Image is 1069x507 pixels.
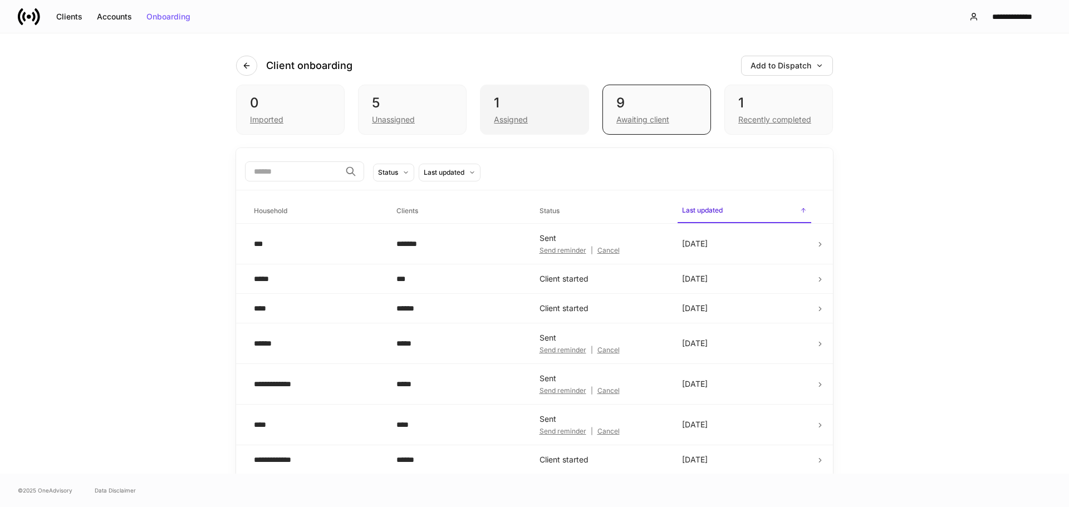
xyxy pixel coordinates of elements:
[673,264,816,294] td: [DATE]
[597,387,620,394] div: Cancel
[673,364,816,405] td: [DATE]
[250,114,283,125] div: Imported
[358,85,467,135] div: 5Unassigned
[673,405,816,445] td: [DATE]
[396,205,418,216] h6: Clients
[540,246,664,255] div: |
[540,247,586,254] div: Send reminder
[540,233,664,244] div: Sent
[531,445,673,475] td: Client started
[673,224,816,264] td: [DATE]
[673,323,816,364] td: [DATE]
[597,246,620,255] button: Cancel
[531,264,673,294] td: Client started
[494,114,528,125] div: Assigned
[540,346,664,355] div: |
[540,373,664,384] div: Sent
[146,13,190,21] div: Onboarding
[95,486,136,495] a: Data Disclaimer
[392,200,526,223] span: Clients
[540,332,664,343] div: Sent
[540,346,586,355] button: Send reminder
[494,94,575,112] div: 1
[139,8,198,26] button: Onboarding
[49,8,90,26] button: Clients
[616,114,669,125] div: Awaiting client
[597,386,620,395] button: Cancel
[372,94,453,112] div: 5
[597,247,620,254] div: Cancel
[540,427,664,436] div: |
[738,94,819,112] div: 1
[540,427,586,436] button: Send reminder
[254,205,287,216] h6: Household
[673,445,816,475] td: [DATE]
[540,428,586,435] div: Send reminder
[597,347,620,353] div: Cancel
[236,85,345,135] div: 0Imported
[741,56,833,76] button: Add to Dispatch
[540,387,586,394] div: Send reminder
[751,62,823,70] div: Add to Dispatch
[597,427,620,436] button: Cancel
[540,414,664,425] div: Sent
[540,246,586,255] button: Send reminder
[18,486,72,495] span: © 2025 OneAdvisory
[378,167,398,178] div: Status
[373,164,414,181] button: Status
[531,294,673,323] td: Client started
[56,13,82,21] div: Clients
[97,13,132,21] div: Accounts
[250,94,331,112] div: 0
[678,199,811,223] span: Last updated
[419,164,480,181] button: Last updated
[597,428,620,435] div: Cancel
[249,200,383,223] span: Household
[424,167,464,178] div: Last updated
[266,59,352,72] h4: Client onboarding
[724,85,833,135] div: 1Recently completed
[372,114,415,125] div: Unassigned
[540,347,586,353] div: Send reminder
[90,8,139,26] button: Accounts
[535,200,669,223] span: Status
[540,205,560,216] h6: Status
[738,114,811,125] div: Recently completed
[480,85,589,135] div: 1Assigned
[540,386,664,395] div: |
[673,294,816,323] td: [DATE]
[616,94,697,112] div: 9
[597,346,620,355] button: Cancel
[540,386,586,395] button: Send reminder
[682,205,723,215] h6: Last updated
[602,85,711,135] div: 9Awaiting client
